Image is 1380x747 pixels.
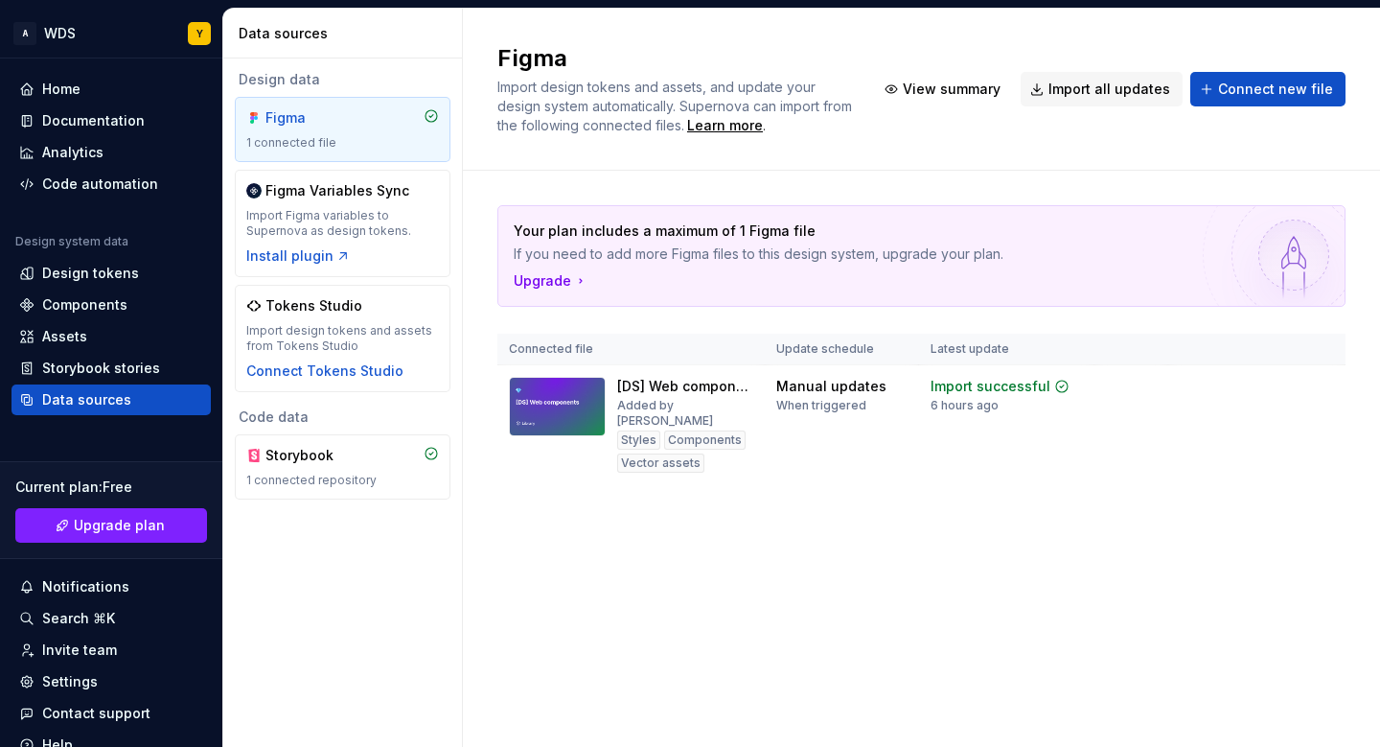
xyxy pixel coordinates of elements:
[919,334,1094,365] th: Latest update
[42,327,87,346] div: Assets
[11,169,211,199] a: Code automation
[684,119,766,133] span: .
[265,181,409,200] div: Figma Variables Sync
[617,431,660,450] div: Styles
[42,390,131,409] div: Data sources
[42,577,129,596] div: Notifications
[265,108,357,128] div: Figma
[4,12,218,54] button: AWDSY
[497,43,852,74] h2: Figma
[235,434,450,500] a: Storybook1 connected repository
[617,377,753,396] div: [DS] Web components (Target)
[11,105,211,136] a: Documentation
[42,80,80,99] div: Home
[1218,80,1333,99] span: Connect new file
[246,135,439,151] div: 1 connected file
[15,508,207,543] button: Upgrade plan
[11,666,211,697] a: Settings
[235,97,450,162] a: Figma1 connected file
[42,704,150,723] div: Contact support
[11,74,211,105] a: Home
[687,116,763,135] a: Learn more
[11,635,211,665] a: Invite team
[235,408,450,427] div: Code data
[239,24,454,43] div: Data sources
[497,79,856,133] span: Import design tokens and assets, and update your design system automatically. Supernova can impor...
[196,26,203,41] div: Y
[246,473,439,488] div: 1 connected repository
[514,271,588,291] button: Upgrade
[13,22,36,45] div: A
[497,334,765,365] th: Connected file
[265,446,357,465] div: Storybook
[11,698,211,729] button: Contact support
[42,143,103,162] div: Analytics
[514,245,1195,264] p: If you need to add more Figma files to this design system, upgrade your plan.
[776,377,886,396] div: Manual updates
[875,72,1013,106] button: View summary
[765,334,918,365] th: Update schedule
[931,377,1050,396] div: Import successful
[42,609,115,628] div: Search ⌘K
[617,398,753,429] div: Added by [PERSON_NAME]
[11,353,211,384] a: Storybook stories
[1190,72,1345,106] button: Connect new file
[15,234,128,249] div: Design system data
[42,672,98,691] div: Settings
[42,264,139,283] div: Design tokens
[42,359,160,378] div: Storybook stories
[11,321,211,352] a: Assets
[11,258,211,289] a: Design tokens
[235,285,450,392] a: Tokens StudioImport design tokens and assets from Tokens StudioConnect Tokens Studio
[235,70,450,89] div: Design data
[664,431,746,450] div: Components
[931,398,999,413] div: 6 hours ago
[776,398,866,413] div: When triggered
[42,641,117,660] div: Invite team
[15,478,207,497] div: Current plan : Free
[44,24,76,43] div: WDS
[246,362,403,381] button: Connect Tokens Studio
[42,175,158,194] div: Code automation
[11,385,211,415] a: Data sources
[11,603,211,634] button: Search ⌘K
[514,222,1195,241] p: Your plan includes a maximum of 1 Figma file
[1021,72,1183,106] button: Import all updates
[11,290,211,320] a: Components
[1048,80,1170,99] span: Import all updates
[11,572,211,602] button: Notifications
[11,137,211,168] a: Analytics
[246,246,351,266] button: Install plugin
[903,80,1000,99] span: View summary
[246,208,439,239] div: Import Figma variables to Supernova as design tokens.
[235,170,450,277] a: Figma Variables SyncImport Figma variables to Supernova as design tokens.Install plugin
[74,516,165,535] span: Upgrade plan
[42,295,127,315] div: Components
[617,454,704,473] div: Vector assets
[265,296,362,315] div: Tokens Studio
[42,111,145,130] div: Documentation
[246,323,439,354] div: Import design tokens and assets from Tokens Studio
